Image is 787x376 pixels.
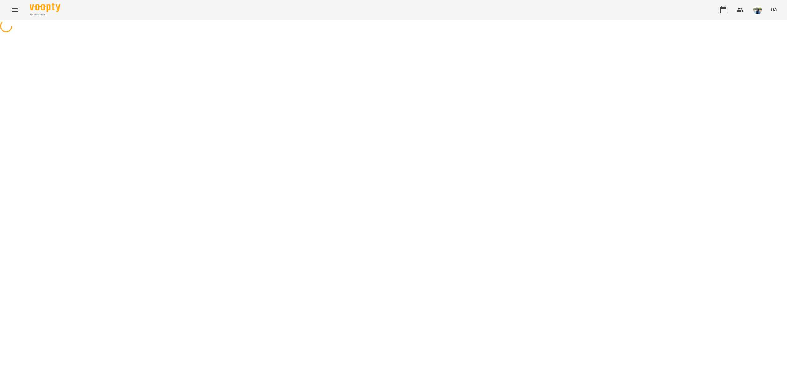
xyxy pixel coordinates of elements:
img: Voopty Logo [30,3,60,12]
span: UA [771,6,777,13]
img: 79bf113477beb734b35379532aeced2e.jpg [753,6,762,14]
button: UA [768,4,780,15]
span: For Business [30,13,60,17]
button: Menu [7,2,22,17]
